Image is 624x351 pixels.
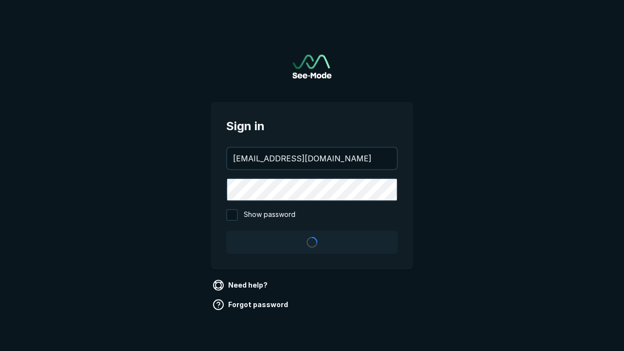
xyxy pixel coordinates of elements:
a: Go to sign in [292,55,331,78]
input: your@email.com [227,148,397,169]
span: Sign in [226,117,398,135]
img: See-Mode Logo [292,55,331,78]
a: Forgot password [211,297,292,312]
a: Need help? [211,277,272,293]
span: Show password [244,209,295,221]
